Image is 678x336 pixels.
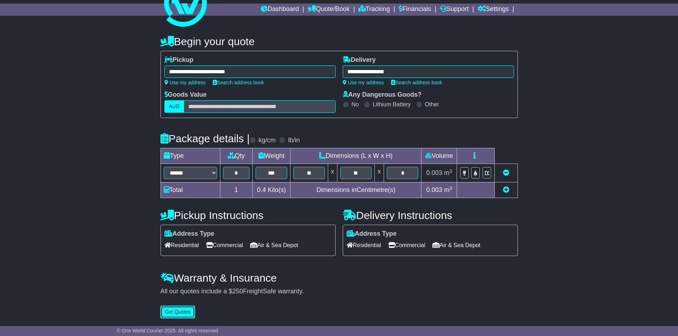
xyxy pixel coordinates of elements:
[161,306,195,318] button: Get Quotes
[343,56,376,64] label: Delivery
[343,91,422,99] label: Any Dangerous Goods?
[440,4,469,16] a: Support
[161,148,220,164] td: Type
[375,164,384,182] td: x
[232,288,243,295] span: 250
[343,209,518,221] h4: Delivery Instructions
[164,56,194,64] label: Pickup
[161,182,220,198] td: Total
[220,182,253,198] td: 1
[290,148,421,164] td: Dimensions (L x W x H)
[164,240,199,251] span: Residential
[161,133,250,144] h4: Package details |
[253,182,290,198] td: Kilo(s)
[399,4,431,16] a: Financials
[164,91,207,99] label: Goods Value
[450,169,452,174] sup: 3
[308,4,349,16] a: Quote/Book
[426,186,442,193] span: 0.003
[432,240,480,251] span: Air & Sea Depot
[328,164,337,182] td: x
[444,169,452,176] span: m
[478,4,509,16] a: Settings
[250,240,298,251] span: Air & Sea Depot
[343,80,384,85] a: Use my address
[164,230,215,238] label: Address Type
[161,36,518,47] h4: Begin your quote
[421,148,457,164] td: Volume
[261,4,299,16] a: Dashboard
[503,186,509,193] a: Add new item
[161,209,336,221] h4: Pickup Instructions
[206,240,243,251] span: Commercial
[117,328,220,334] span: © One World Courier 2025. All rights reserved.
[290,182,421,198] td: Dimensions in Centimetre(s)
[358,4,390,16] a: Tracking
[257,186,266,193] span: 0.4
[161,288,518,295] div: All our quotes include a $ FreightSafe warranty.
[352,101,359,108] label: No
[220,148,253,164] td: Qty
[347,230,397,238] label: Address Type
[213,80,264,85] a: Search address book
[258,137,275,144] label: kg/cm
[425,101,439,108] label: Other
[347,240,381,251] span: Residential
[450,186,452,191] sup: 3
[388,240,425,251] span: Commercial
[288,137,300,144] label: lb/in
[426,169,442,176] span: 0.003
[253,148,290,164] td: Weight
[503,169,509,176] a: Remove this item
[161,272,518,284] h4: Warranty & Insurance
[444,186,452,193] span: m
[164,100,184,113] label: AUD
[164,80,206,85] a: Use my address
[391,80,442,85] a: Search address book
[373,101,411,108] label: Lithium Battery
